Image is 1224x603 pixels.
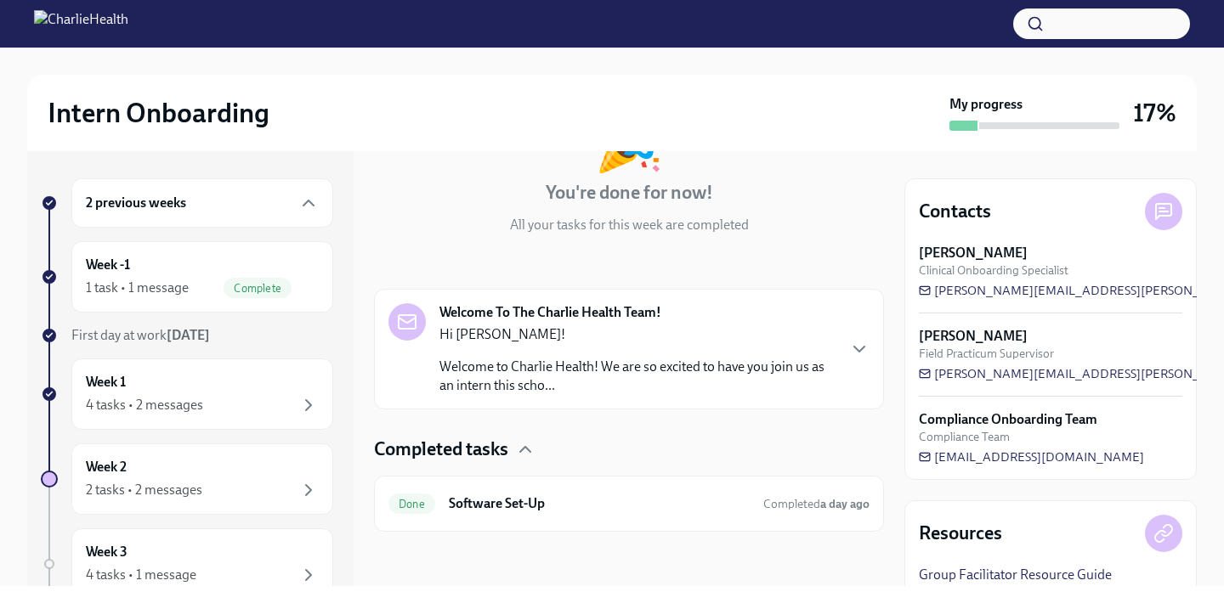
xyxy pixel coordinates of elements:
[41,443,333,515] a: Week 22 tasks • 2 messages
[919,262,1068,279] span: Clinical Onboarding Specialist
[439,358,836,395] p: Welcome to Charlie Health! We are so excited to have you join us as an intern this scho...
[86,279,189,297] div: 1 task • 1 message
[439,325,836,344] p: Hi [PERSON_NAME]!
[388,498,435,510] span: Done
[449,494,750,513] h6: Software Set-Up
[41,241,333,313] a: Week -11 task • 1 messageComplete
[374,437,884,462] div: Completed tasks
[86,566,196,584] div: 4 tasks • 1 message
[167,327,210,343] strong: [DATE]
[510,216,749,234] p: All your tasks for this week are completed
[919,448,1144,465] a: [EMAIL_ADDRESS][DOMAIN_NAME]
[41,528,333,600] a: Week 34 tasks • 1 message
[763,497,870,511] span: Completed
[41,358,333,430] a: Week 14 tasks • 2 messages
[919,346,1054,362] span: Field Practicum Supervisor
[919,566,1112,584] a: Group Facilitator Resource Guide
[919,410,1097,429] strong: Compliance Onboarding Team
[86,194,186,212] h6: 2 previous weeks
[949,95,1023,114] strong: My progress
[86,543,127,561] h6: Week 3
[919,521,1002,546] h4: Resources
[594,114,664,170] div: 🎉
[919,327,1028,346] strong: [PERSON_NAME]
[1133,98,1176,128] h3: 17%
[48,96,269,130] h2: Intern Onboarding
[71,327,210,343] span: First day at work
[86,396,203,414] div: 4 tasks • 2 messages
[546,180,713,206] h4: You're done for now!
[34,10,128,37] img: CharlieHealth
[86,458,127,476] h6: Week 2
[919,429,1010,445] span: Compliance Team
[41,326,333,345] a: First day at work[DATE]
[820,497,870,511] strong: a day ago
[224,282,292,295] span: Complete
[374,437,508,462] h4: Completed tasks
[86,481,202,499] div: 2 tasks • 2 messages
[919,199,991,224] h4: Contacts
[439,303,661,322] strong: Welcome To The Charlie Health Team!
[86,256,130,274] h6: Week -1
[388,490,870,517] a: DoneSoftware Set-UpCompleteda day ago
[763,496,870,512] span: September 10th, 2025 18:27
[86,373,126,392] h6: Week 1
[71,178,333,228] div: 2 previous weeks
[919,244,1028,262] strong: [PERSON_NAME]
